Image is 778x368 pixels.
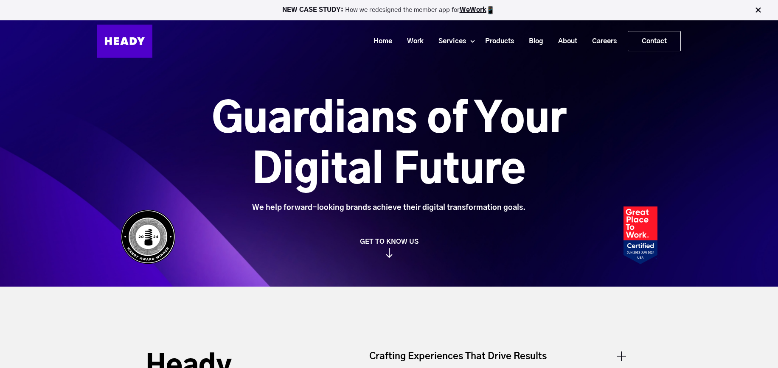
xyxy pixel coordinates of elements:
h1: Guardians of Your Digital Future [164,95,614,196]
img: arrow_down [386,248,393,258]
a: Careers [581,33,621,49]
div: We help forward-looking brands achieve their digital transformation goals. [164,203,614,212]
img: Heady_2023_Certification_Badge [624,206,657,264]
a: Blog [518,33,548,49]
a: About [548,33,581,49]
img: Heady_WebbyAward_Winner-4 [121,209,176,264]
img: Heady_Logo_Web-01 (1) [97,25,152,58]
a: GET TO KNOW US [116,237,662,258]
a: Work [396,33,428,49]
div: Navigation Menu [161,31,681,51]
img: Close Bar [754,6,762,14]
strong: NEW CASE STUDY: [282,7,345,13]
img: app emoji [486,6,495,14]
a: Home [363,33,396,49]
a: Services [428,33,470,49]
a: Products [475,33,518,49]
a: Contact [628,31,680,51]
p: How we redesigned the member app for [4,6,774,14]
a: WeWork [460,7,486,13]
